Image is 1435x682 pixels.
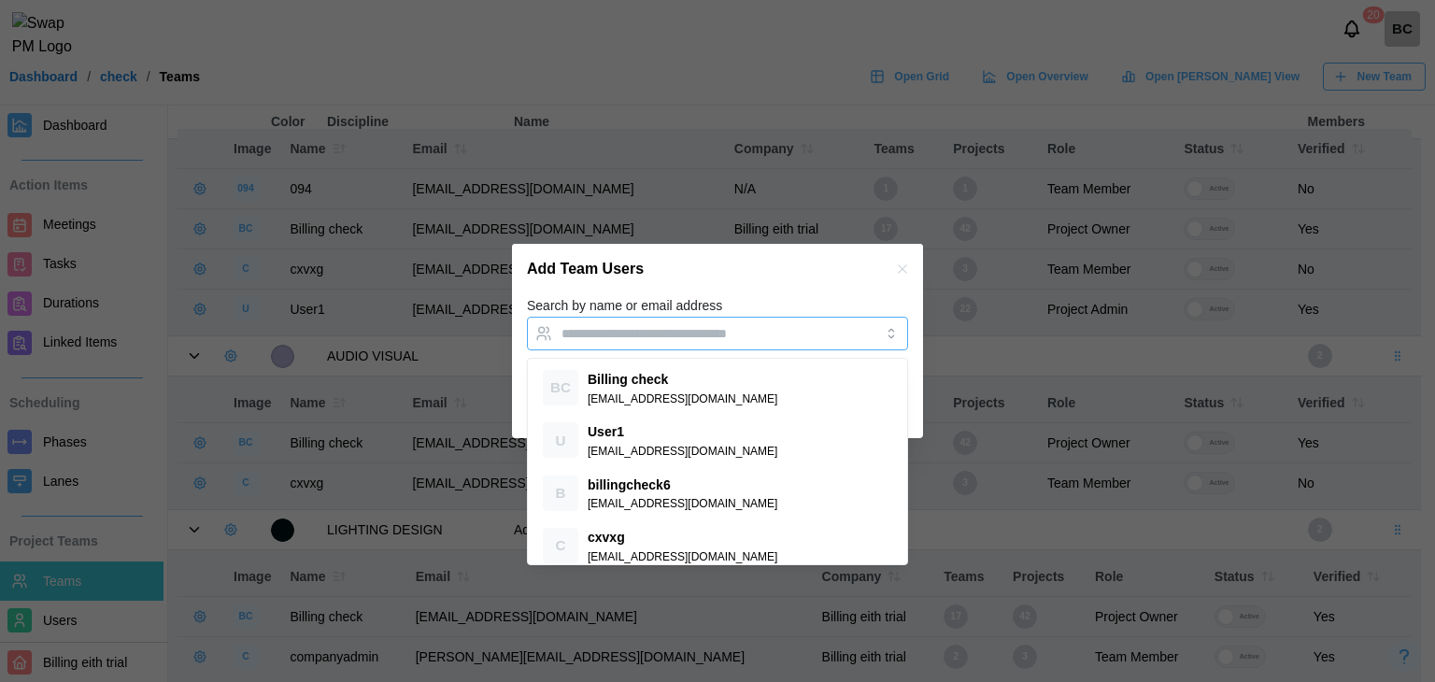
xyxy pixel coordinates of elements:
[543,370,578,405] div: BC
[543,528,578,563] div: C
[527,296,722,317] label: Search by name or email address
[588,391,777,408] div: [EMAIL_ADDRESS][DOMAIN_NAME]
[588,548,777,566] div: [EMAIL_ADDRESS][DOMAIN_NAME]
[588,528,777,548] div: cxvxg
[543,476,578,511] div: B
[588,476,777,496] div: billingcheck6
[588,370,777,391] div: Billing check
[543,422,578,458] div: U
[588,443,777,461] div: [EMAIL_ADDRESS][DOMAIN_NAME]
[588,495,777,513] div: [EMAIL_ADDRESS][DOMAIN_NAME]
[527,262,644,277] h2: Add Team Users
[588,422,777,443] div: User1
